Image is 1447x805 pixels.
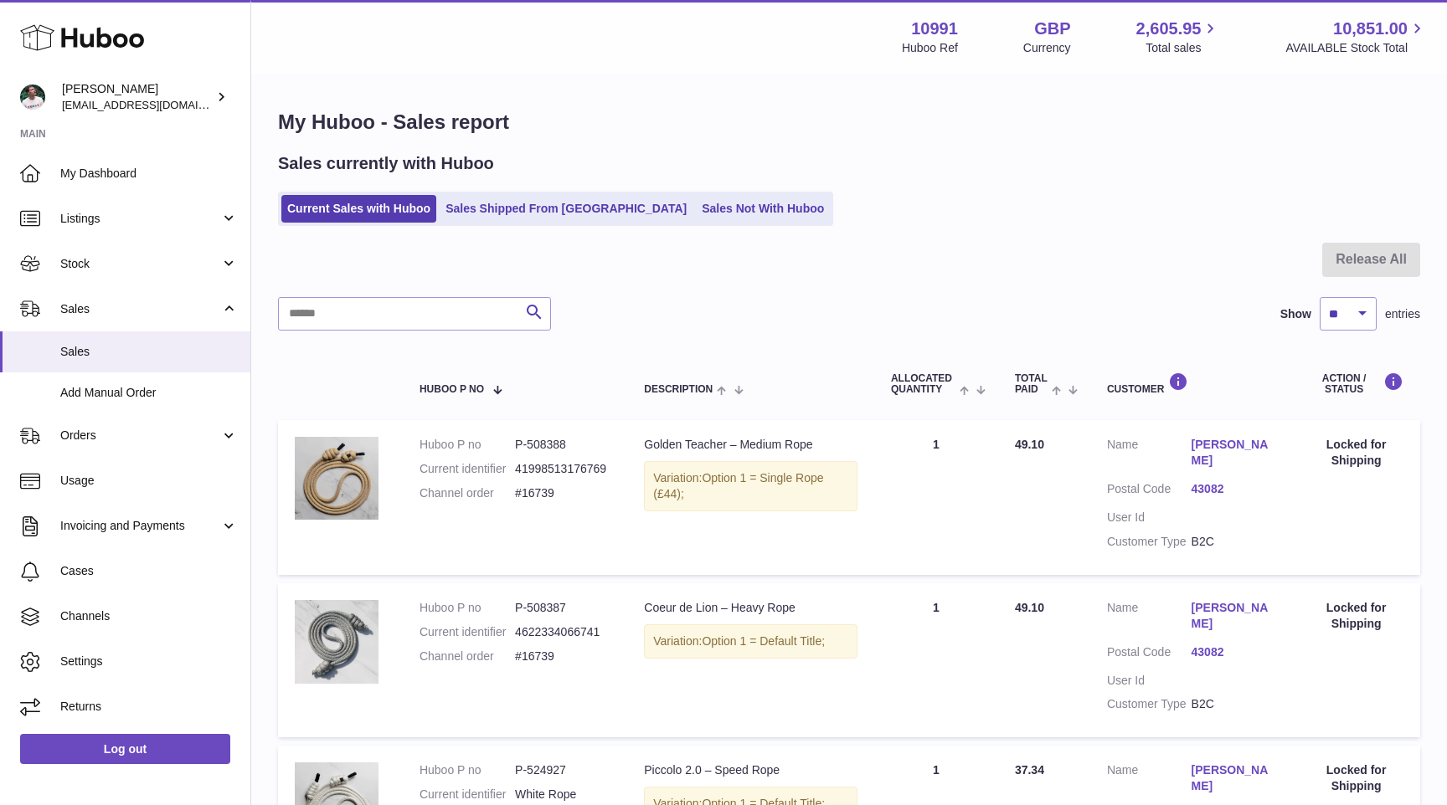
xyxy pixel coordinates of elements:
dt: Name [1107,600,1192,636]
span: Usage [60,473,238,489]
span: Option 1 = Single Rope (£44); [653,471,823,500]
span: Returns [60,699,238,715]
strong: GBP [1034,18,1070,40]
span: Settings [60,654,238,669]
dt: Huboo P no [420,600,515,616]
span: 2,605.95 [1136,18,1202,40]
dt: Customer Type [1107,696,1192,712]
span: 49.10 [1015,438,1044,451]
a: [PERSON_NAME] [1192,437,1276,469]
a: Sales Shipped From [GEOGRAPHIC_DATA] [440,195,693,223]
div: Coeur de Lion – Heavy Rope [644,600,857,616]
dt: Customer Type [1107,534,1192,550]
span: 37.34 [1015,763,1044,777]
dd: White Rope [515,787,610,802]
a: [PERSON_NAME] [1192,600,1276,632]
span: Add Manual Order [60,385,238,401]
dt: Name [1107,437,1192,473]
dd: #16739 [515,649,610,664]
div: [PERSON_NAME] [62,81,213,113]
dt: Current identifier [420,461,515,477]
span: Listings [60,211,220,227]
div: Locked for Shipping [1309,437,1403,469]
dt: Huboo P no [420,762,515,778]
td: 1 [874,583,998,737]
span: Stock [60,256,220,272]
a: [PERSON_NAME] [1192,762,1276,794]
dd: P-508388 [515,437,610,453]
dt: Huboo P no [420,437,515,453]
span: AVAILABLE Stock Total [1285,40,1427,56]
span: Total sales [1146,40,1220,56]
span: Total paid [1015,373,1048,395]
h1: My Huboo - Sales report [278,109,1420,136]
a: 10,851.00 AVAILABLE Stock Total [1285,18,1427,56]
span: Sales [60,301,220,317]
dt: Current identifier [420,787,515,802]
dt: Name [1107,762,1192,798]
span: Channels [60,608,238,624]
strong: 10991 [911,18,958,40]
td: 1 [874,420,998,574]
span: Description [644,384,713,395]
dt: User Id [1107,510,1192,526]
dt: Current identifier [420,624,515,640]
dt: Postal Code [1107,644,1192,664]
dd: 4622334066741 [515,624,610,640]
div: Huboo Ref [902,40,958,56]
span: Cases [60,563,238,579]
label: Show [1280,306,1311,322]
dd: B2C [1192,534,1276,550]
img: RopeExports-2.jpg [295,600,378,684]
div: Currency [1023,40,1071,56]
div: Customer [1107,372,1275,395]
span: [EMAIL_ADDRESS][DOMAIN_NAME] [62,98,246,111]
a: Log out [20,734,230,764]
a: 43082 [1192,481,1276,497]
span: My Dashboard [60,166,238,182]
img: timshieff@gmail.com [20,85,45,110]
div: Variation: [644,461,857,511]
dt: Channel order [420,485,515,501]
span: 49.10 [1015,601,1044,614]
dt: Postal Code [1107,481,1192,501]
dd: #16739 [515,485,610,501]
h2: Sales currently with Huboo [278,152,494,175]
div: Action / Status [1309,372,1403,395]
a: 2,605.95 Total sales [1136,18,1221,56]
div: Locked for Shipping [1309,600,1403,632]
dd: 41998513176769 [515,461,610,477]
a: 43082 [1192,644,1276,660]
span: entries [1385,306,1420,322]
dd: P-524927 [515,762,610,778]
span: ALLOCATED Quantity [891,373,955,395]
dt: Channel order [420,649,515,664]
img: 109911711102352.png [295,437,378,520]
span: Huboo P no [420,384,484,395]
span: Option 1 = Default Title; [702,634,825,648]
div: Golden Teacher – Medium Rope [644,437,857,453]
div: Locked for Shipping [1309,762,1403,794]
span: Invoicing and Payments [60,518,220,534]
dt: User Id [1107,673,1192,689]
dd: P-508387 [515,600,610,616]
a: Current Sales with Huboo [281,195,436,223]
span: Sales [60,344,238,360]
div: Piccolo 2.0 – Speed Rope [644,762,857,778]
a: Sales Not With Huboo [696,195,830,223]
span: Orders [60,428,220,444]
span: 10,851.00 [1333,18,1408,40]
dd: B2C [1192,696,1276,712]
div: Variation: [644,624,857,659]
